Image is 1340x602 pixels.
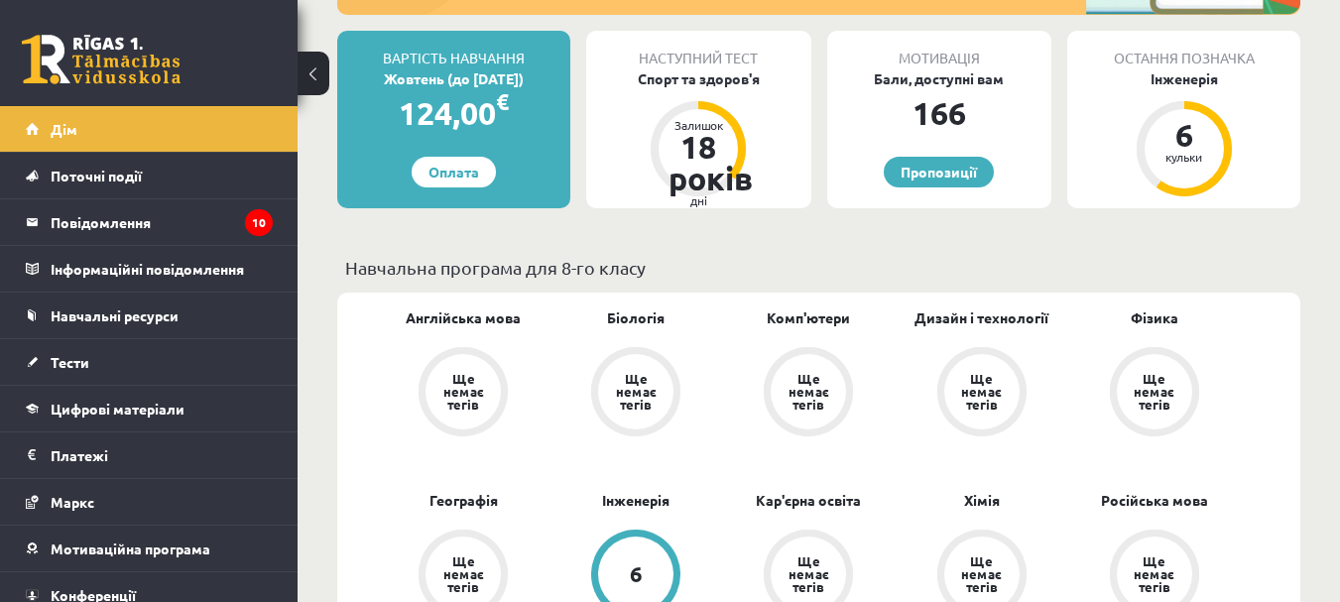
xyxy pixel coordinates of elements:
[602,490,670,511] a: Інженерія
[429,490,498,511] a: Географія
[429,491,498,509] font: Географія
[639,49,758,66] font: Наступний тест
[428,163,479,181] font: Оплата
[22,35,181,84] a: Ризька 1-ша середня школа дистанційного навчання
[26,106,273,152] a: Дім
[1134,552,1174,595] font: Ще немає тегів
[406,307,521,328] a: Англійська мова
[26,293,273,338] a: Навчальні ресурси
[896,347,1068,440] a: Ще немає тегів
[412,157,496,187] a: Оплата
[51,540,210,557] font: Мотиваційна програма
[669,127,753,198] font: 18 років
[1101,490,1208,511] a: Російська мова
[1131,307,1178,328] a: Фізика
[607,308,665,326] font: Біологія
[383,49,525,66] font: Вартість навчання
[26,199,273,245] a: Повідомлення10
[756,491,861,509] font: Кар'єрна освіта
[496,87,509,116] font: €
[549,347,722,440] a: Ще немає тегів
[51,120,77,138] font: Дім
[1131,308,1178,326] font: Фізика
[607,307,665,328] a: Біологія
[874,69,1004,87] font: Бали, доступні вам
[1134,370,1174,413] font: Ще немає тегів
[1175,115,1193,155] font: 6
[26,339,273,385] a: Тести
[443,552,484,595] font: Ще немає тегів
[722,347,895,440] a: Ще немає тегів
[51,446,108,464] font: Платежі
[961,370,1002,413] font: Ще немає тегів
[1101,491,1208,509] font: Російська мова
[1165,149,1202,165] font: кульки
[913,93,966,133] font: 166
[914,307,1048,328] a: Дизайн і технології
[345,257,646,278] font: Навчальна програма для 8-го класу
[406,308,521,326] font: Англійська мова
[1068,347,1241,440] a: Ще немає тегів
[964,491,1000,509] font: Хімія
[756,490,861,511] a: Кар'єрна освіта
[26,432,273,478] a: Платежі
[602,491,670,509] font: Інженерія
[674,117,723,133] font: Залишок
[767,307,850,328] a: Комп'ютери
[789,552,829,595] font: Ще немає тегів
[914,308,1048,326] font: Дизайн і технології
[399,93,496,133] font: 124,00
[1151,69,1218,87] font: Інженерія
[377,347,549,440] a: Ще немає тегів
[51,306,179,324] font: Навчальні ресурси
[443,370,484,413] font: Ще немає тегів
[767,308,850,326] font: Комп'ютери
[961,552,1002,595] font: Ще немає тегів
[1114,49,1255,66] font: Остання позначка
[884,157,994,187] a: Пропозиції
[51,167,142,184] font: Поточні події
[630,560,643,587] font: 6
[51,400,184,418] font: Цифрові матеріали
[252,214,266,230] font: 10
[26,386,273,431] a: Цифрові матеріали
[638,69,760,87] font: Спорт та здоров'я
[964,490,1000,511] a: Хімія
[51,260,244,278] font: Інформаційні повідомлення
[26,479,273,525] a: Маркс
[26,246,273,292] a: Інформаційні повідомлення
[26,153,273,198] a: Поточні події
[384,69,524,87] font: Жовтень (до [DATE])
[690,192,707,208] font: дні
[26,526,273,571] a: Мотиваційна програма
[616,370,657,413] font: Ще немає тегів
[789,370,829,413] font: Ще немає тегів
[1067,68,1300,199] a: Інженерія 6 кульки
[586,68,811,199] a: Спорт та здоров'я Залишок 18 років дні
[51,353,89,371] font: Тести
[901,163,977,181] font: Пропозиції
[899,49,980,66] font: Мотивація
[51,213,151,231] font: Повідомлення
[51,493,94,511] font: Маркс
